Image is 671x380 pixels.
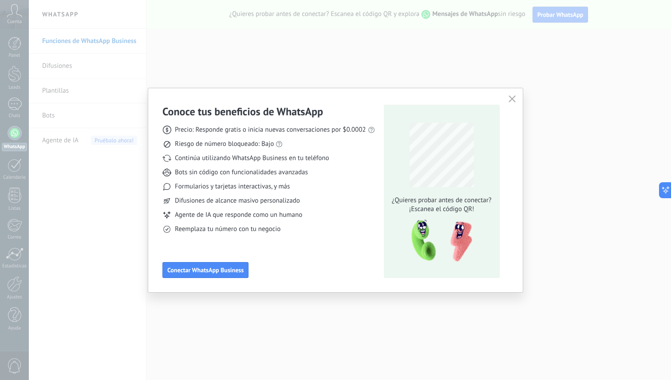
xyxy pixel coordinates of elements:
span: Formularios y tarjetas interactivas, y más [175,182,290,191]
span: ¡Escanea el código QR! [389,205,494,214]
span: Bots sin código con funcionalidades avanzadas [175,168,308,177]
span: Riesgo de número bloqueado: Bajo [175,140,274,149]
span: Conectar WhatsApp Business [167,267,244,273]
span: Precio: Responde gratis o inicia nuevas conversaciones por $0.0002 [175,125,366,134]
span: Continúa utilizando WhatsApp Business en tu teléfono [175,154,329,163]
span: Agente de IA que responde como un humano [175,211,302,219]
button: Conectar WhatsApp Business [162,262,249,278]
span: ¿Quieres probar antes de conectar? [389,196,494,205]
span: Reemplaza tu número con tu negocio [175,225,280,234]
span: Difusiones de alcance masivo personalizado [175,196,300,205]
img: qr-pic-1x.png [404,217,474,265]
h3: Conoce tus beneficios de WhatsApp [162,105,323,118]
